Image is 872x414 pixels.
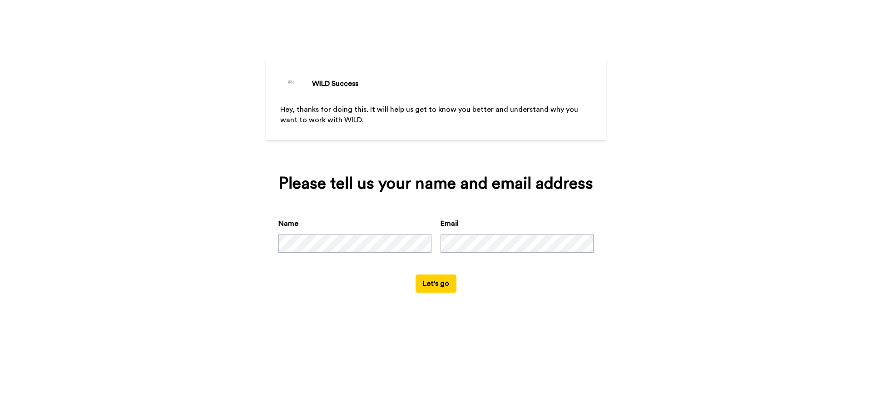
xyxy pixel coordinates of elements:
div: Please tell us your name and email address [278,175,594,193]
div: WILD Success [312,78,358,89]
button: Let's go [416,274,456,293]
label: Email [441,218,459,229]
label: Name [278,218,298,229]
span: Hey, thanks for doing this. It will help us get to know you better and understand why you want to... [280,106,580,124]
